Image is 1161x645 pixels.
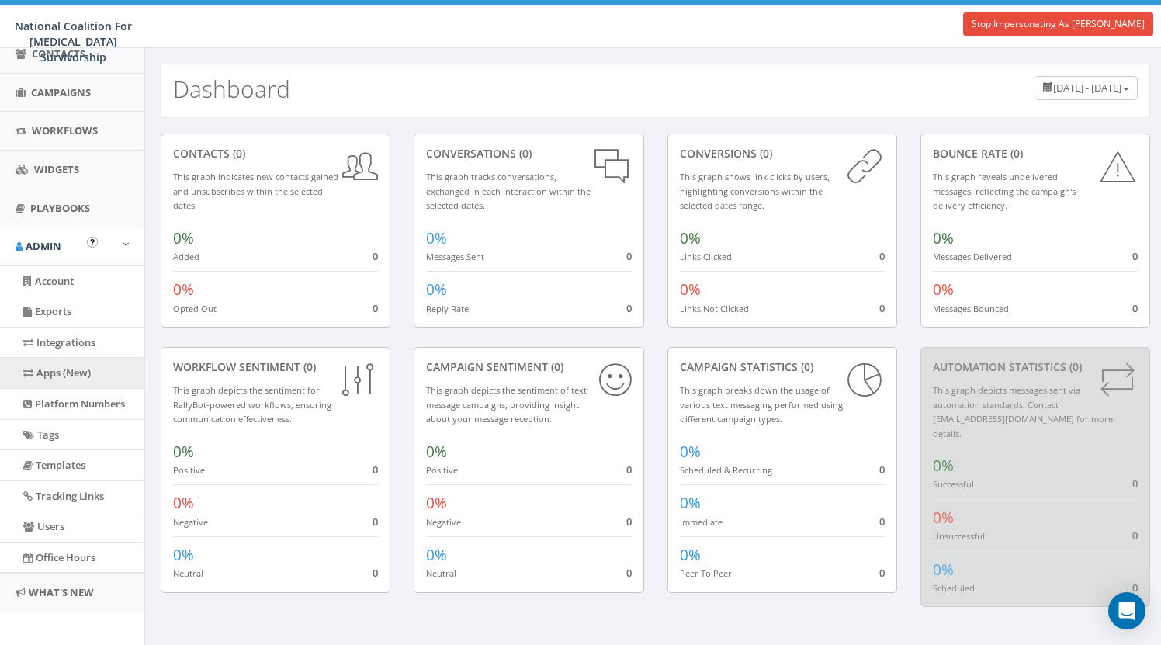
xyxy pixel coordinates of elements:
[30,201,90,215] span: Playbooks
[173,146,378,161] div: contacts
[963,12,1153,36] a: Stop Impersonating As [PERSON_NAME]
[680,251,732,262] small: Links Clicked
[548,359,563,374] span: (0)
[373,566,378,580] span: 0
[34,162,79,176] span: Widgets
[1132,249,1138,263] span: 0
[933,530,985,542] small: Unsuccessful
[626,566,632,580] span: 0
[426,146,631,161] div: conversations
[373,249,378,263] span: 0
[1132,301,1138,315] span: 0
[426,279,447,300] span: 0%
[173,545,194,565] span: 0%
[626,463,632,477] span: 0
[933,560,954,580] span: 0%
[680,146,885,161] div: conversions
[879,301,885,315] span: 0
[879,515,885,529] span: 0
[1132,477,1138,491] span: 0
[26,239,61,253] span: Admin
[426,545,447,565] span: 0%
[373,463,378,477] span: 0
[516,146,532,161] span: (0)
[173,228,194,248] span: 0%
[173,359,378,375] div: Workflow Sentiment
[933,508,954,528] span: 0%
[426,516,461,528] small: Negative
[757,146,772,161] span: (0)
[626,301,632,315] span: 0
[29,585,94,599] span: What's New
[933,456,954,476] span: 0%
[173,516,208,528] small: Negative
[426,464,458,476] small: Positive
[300,359,316,374] span: (0)
[1132,581,1138,595] span: 0
[1066,359,1082,374] span: (0)
[879,463,885,477] span: 0
[173,171,338,211] small: This graph indicates new contacts gained and unsubscribes within the selected dates.
[680,279,701,300] span: 0%
[933,303,1009,314] small: Messages Bounced
[173,279,194,300] span: 0%
[426,228,447,248] span: 0%
[680,171,830,211] small: This graph shows link clicks by users, highlighting conversions within the selected dates range.
[680,359,885,375] div: Campaign Statistics
[680,493,701,513] span: 0%
[680,384,843,425] small: This graph breaks down the usage of various text messaging performed using different campaign types.
[173,76,290,102] h2: Dashboard
[933,251,1012,262] small: Messages Delivered
[426,251,484,262] small: Messages Sent
[426,442,447,462] span: 0%
[626,249,632,263] span: 0
[933,171,1076,211] small: This graph reveals undelivered messages, reflecting the campaign's delivery efficiency.
[1108,592,1145,629] div: Open Intercom Messenger
[426,303,469,314] small: Reply Rate
[426,384,587,425] small: This graph depicts the sentiment of text message campaigns, providing insight about your message ...
[680,464,772,476] small: Scheduled & Recurring
[933,384,1113,439] small: This graph depicts messages sent via automation standards. Contact [EMAIL_ADDRESS][DOMAIN_NAME] f...
[426,171,591,211] small: This graph tracks conversations, exchanged in each interaction within the selected dates.
[1053,81,1121,95] span: [DATE] - [DATE]
[680,228,701,248] span: 0%
[173,567,203,579] small: Neutral
[933,279,954,300] span: 0%
[173,442,194,462] span: 0%
[680,567,732,579] small: Peer To Peer
[173,464,205,476] small: Positive
[173,384,331,425] small: This graph depicts the sentiment for RallyBot-powered workflows, ensuring communication effective...
[87,237,98,248] button: Open In-App Guide
[373,301,378,315] span: 0
[173,493,194,513] span: 0%
[680,303,749,314] small: Links Not Clicked
[373,515,378,529] span: 0
[426,359,631,375] div: Campaign Sentiment
[680,545,701,565] span: 0%
[933,146,1138,161] div: Bounce Rate
[32,123,98,137] span: Workflows
[1132,529,1138,543] span: 0
[933,228,954,248] span: 0%
[933,359,1138,375] div: Automation Statistics
[15,19,132,64] span: National Coalition For [MEDICAL_DATA] Survivorship
[173,251,199,262] small: Added
[32,47,85,61] span: Contacts
[798,359,813,374] span: (0)
[879,249,885,263] span: 0
[173,303,217,314] small: Opted Out
[933,582,975,594] small: Scheduled
[879,566,885,580] span: 0
[230,146,245,161] span: (0)
[1007,146,1023,161] span: (0)
[31,85,91,99] span: Campaigns
[626,515,632,529] span: 0
[933,478,974,490] small: Successful
[426,493,447,513] span: 0%
[680,516,723,528] small: Immediate
[680,442,701,462] span: 0%
[426,567,456,579] small: Neutral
